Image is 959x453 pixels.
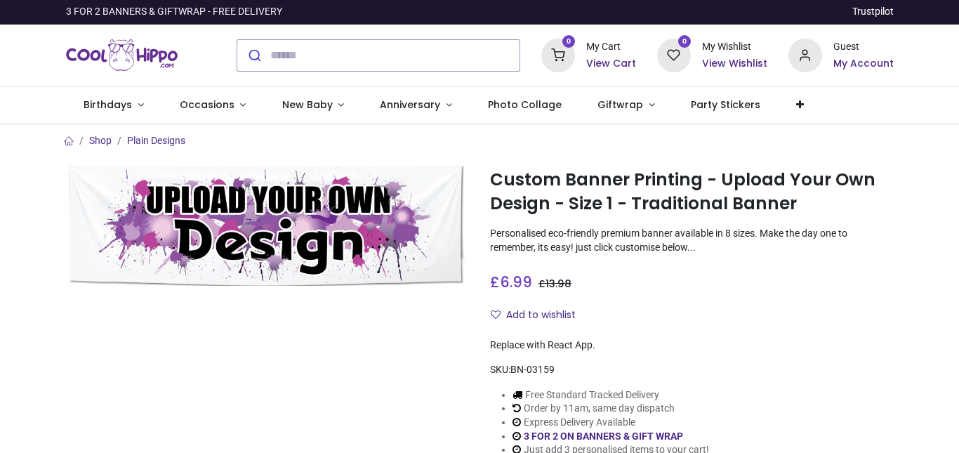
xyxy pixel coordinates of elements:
a: My Account [833,57,894,71]
span: Photo Collage [488,98,562,112]
a: New Baby [264,87,362,124]
a: Occasions [161,87,264,124]
span: 6.99 [500,272,532,292]
a: Birthdays [66,87,162,124]
div: SKU: [490,363,894,377]
p: Personalised eco-friendly premium banner available in 8 sizes. Make the day one to remember, its ... [490,227,894,254]
sup: 0 [678,35,692,48]
a: 3 FOR 2 ON BANNERS & GIFT WRAP [524,431,683,442]
div: My Wishlist [702,40,767,54]
div: Guest [833,40,894,54]
div: My Cart [586,40,636,54]
div: 3 FOR 2 BANNERS & GIFTWRAP - FREE DELIVERY [66,5,282,19]
i: Add to wishlist [491,310,501,320]
img: Cool Hippo [66,36,178,75]
a: Anniversary [362,87,470,124]
span: New Baby [282,98,333,112]
a: View Wishlist [702,57,767,71]
img: Custom Banner Printing - Upload Your Own Design - Size 1 - Traditional Banner [66,165,470,286]
li: Express Delivery Available [512,416,709,430]
button: Add to wishlistAdd to wishlist [490,303,588,327]
a: 0 [657,48,691,60]
span: Party Stickers [691,98,760,112]
li: Free Standard Tracked Delivery [512,388,709,402]
h1: Custom Banner Printing - Upload Your Own Design - Size 1 - Traditional Banner [490,168,894,216]
a: 0 [541,48,575,60]
span: Birthdays [84,98,132,112]
a: View Cart [586,57,636,71]
a: Logo of Cool Hippo [66,36,178,75]
span: Occasions [180,98,234,112]
span: £ [538,277,571,291]
sup: 0 [562,35,576,48]
a: Trustpilot [852,5,894,19]
a: Giftwrap [580,87,673,124]
li: Order by 11am, same day dispatch [512,402,709,416]
span: BN-03159 [510,364,555,375]
a: Plain Designs [127,135,185,146]
div: Replace with React App. [490,339,894,353]
span: Giftwrap [597,98,643,112]
a: Shop [89,135,112,146]
span: 13.98 [545,277,571,291]
span: £ [490,272,532,292]
button: Submit [237,40,270,71]
span: Anniversary [380,98,440,112]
